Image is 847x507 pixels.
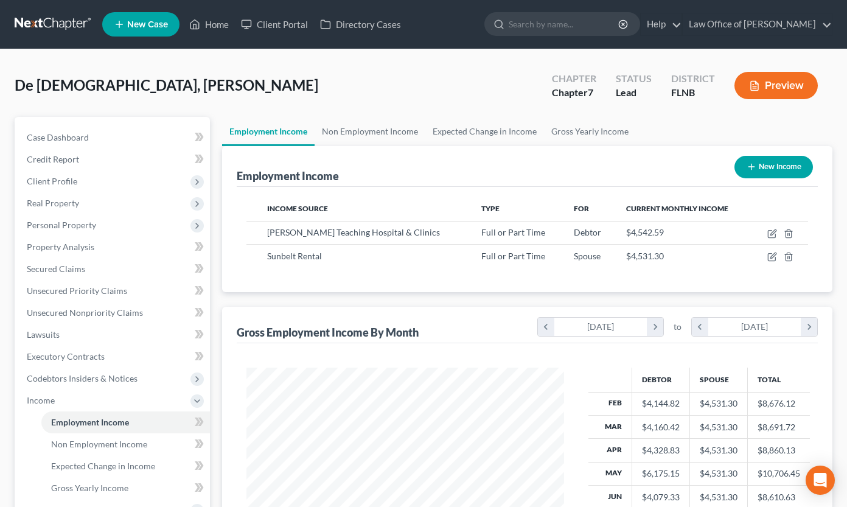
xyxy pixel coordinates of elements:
[626,251,664,261] span: $4,531.30
[674,321,681,333] span: to
[642,421,680,433] div: $4,160.42
[27,395,55,405] span: Income
[509,13,620,35] input: Search by name...
[41,411,210,433] a: Employment Income
[700,421,737,433] div: $4,531.30
[314,13,407,35] a: Directory Cases
[315,117,425,146] a: Non Employment Income
[747,415,810,438] td: $8,691.72
[481,227,545,237] span: Full or Part Time
[544,117,636,146] a: Gross Yearly Income
[267,251,322,261] span: Sunbelt Rental
[708,318,801,336] div: [DATE]
[747,368,810,392] th: Total
[222,117,315,146] a: Employment Income
[671,72,715,86] div: District
[17,280,210,302] a: Unsecured Priority Claims
[641,13,681,35] a: Help
[51,483,128,493] span: Gross Yearly Income
[806,466,835,495] div: Open Intercom Messenger
[27,351,105,362] span: Executory Contracts
[700,491,737,503] div: $4,531.30
[237,169,339,183] div: Employment Income
[700,467,737,480] div: $4,531.30
[642,491,680,503] div: $4,079.33
[574,251,601,261] span: Spouse
[692,318,708,336] i: chevron_left
[626,204,728,213] span: Current Monthly Income
[588,439,632,462] th: Apr
[588,392,632,415] th: Feb
[642,444,680,456] div: $4,328.83
[647,318,663,336] i: chevron_right
[481,251,545,261] span: Full or Part Time
[626,227,664,237] span: $4,542.59
[616,72,652,86] div: Status
[425,117,544,146] a: Expected Change in Income
[574,227,601,237] span: Debtor
[17,258,210,280] a: Secured Claims
[27,285,127,296] span: Unsecured Priority Claims
[734,72,818,99] button: Preview
[27,220,96,230] span: Personal Property
[552,86,596,100] div: Chapter
[17,324,210,346] a: Lawsuits
[27,132,89,142] span: Case Dashboard
[689,368,747,392] th: Spouse
[51,461,155,471] span: Expected Change in Income
[616,86,652,100] div: Lead
[642,397,680,410] div: $4,144.82
[27,198,79,208] span: Real Property
[27,329,60,340] span: Lawsuits
[27,264,85,274] span: Secured Claims
[51,439,147,449] span: Non Employment Income
[642,467,680,480] div: $6,175.15
[588,462,632,485] th: May
[17,302,210,324] a: Unsecured Nonpriority Claims
[632,368,689,392] th: Debtor
[588,86,593,98] span: 7
[267,204,328,213] span: Income Source
[17,149,210,170] a: Credit Report
[801,318,817,336] i: chevron_right
[267,227,440,237] span: [PERSON_NAME] Teaching Hospital & Clinics
[235,13,314,35] a: Client Portal
[27,307,143,318] span: Unsecured Nonpriority Claims
[554,318,647,336] div: [DATE]
[747,462,810,485] td: $10,706.45
[734,156,813,178] button: New Income
[683,13,832,35] a: Law Office of [PERSON_NAME]
[700,444,737,456] div: $4,531.30
[17,346,210,368] a: Executory Contracts
[27,154,79,164] span: Credit Report
[27,176,77,186] span: Client Profile
[27,373,138,383] span: Codebtors Insiders & Notices
[127,20,168,29] span: New Case
[747,392,810,415] td: $8,676.12
[41,477,210,499] a: Gross Yearly Income
[15,76,318,94] span: De [DEMOGRAPHIC_DATA], [PERSON_NAME]
[41,455,210,477] a: Expected Change in Income
[700,397,737,410] div: $4,531.30
[588,415,632,438] th: Mar
[552,72,596,86] div: Chapter
[41,433,210,455] a: Non Employment Income
[237,325,419,340] div: Gross Employment Income By Month
[747,439,810,462] td: $8,860.13
[671,86,715,100] div: FLNB
[481,204,500,213] span: Type
[183,13,235,35] a: Home
[17,236,210,258] a: Property Analysis
[17,127,210,149] a: Case Dashboard
[574,204,589,213] span: For
[27,242,94,252] span: Property Analysis
[538,318,554,336] i: chevron_left
[51,417,129,427] span: Employment Income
